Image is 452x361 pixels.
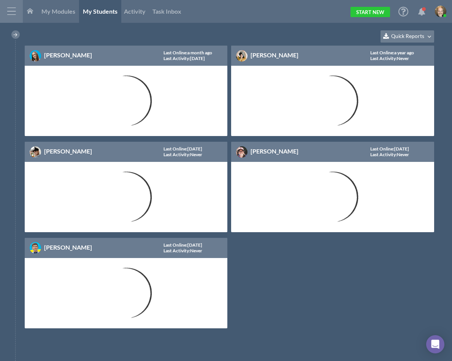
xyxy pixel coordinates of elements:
div: : Never [163,152,202,157]
span: Last Activity [370,55,396,61]
img: Loading... [95,262,157,325]
img: image [236,50,247,62]
div: : Never [370,152,409,157]
img: image [30,242,41,253]
a: [PERSON_NAME] [251,147,298,155]
button: Quick Reports [381,30,434,43]
a: [PERSON_NAME] [44,244,92,251]
span: Last Online [163,242,186,248]
img: image [435,6,446,17]
div: : a month ago [163,50,215,55]
span: Last Online [370,50,393,55]
div: : [DATE] [163,242,205,248]
span: My Students [83,8,117,15]
span: Task Inbox [152,8,181,15]
div: : a year ago [370,50,417,55]
span: Last Online [370,146,393,152]
span: Last Activity [163,248,189,253]
div: : [DATE] [370,146,412,152]
span: Last Online [163,50,186,55]
div: : Never [163,248,202,253]
div: : [DATE] [163,146,205,152]
a: [PERSON_NAME] [251,51,298,59]
div: : [DATE] [163,56,205,61]
img: Loading... [95,70,157,132]
span: Last Online [163,146,186,152]
div: Open Intercom Messenger [426,335,444,353]
span: My Modules [41,8,75,15]
a: [PERSON_NAME] [44,51,92,59]
span: Activity [124,8,146,15]
span: Last Activity [163,55,189,61]
img: Loading... [95,166,157,228]
span: Last Activity [370,152,396,157]
a: [PERSON_NAME] [44,147,92,155]
span: Last Activity [163,152,189,157]
img: image [236,146,247,158]
img: Loading... [301,70,364,132]
img: image [30,146,41,158]
img: image [30,50,41,62]
div: : Never [370,56,409,61]
span: Quick Reports [391,33,424,40]
a: Start New [350,7,390,17]
img: Loading... [301,166,364,228]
